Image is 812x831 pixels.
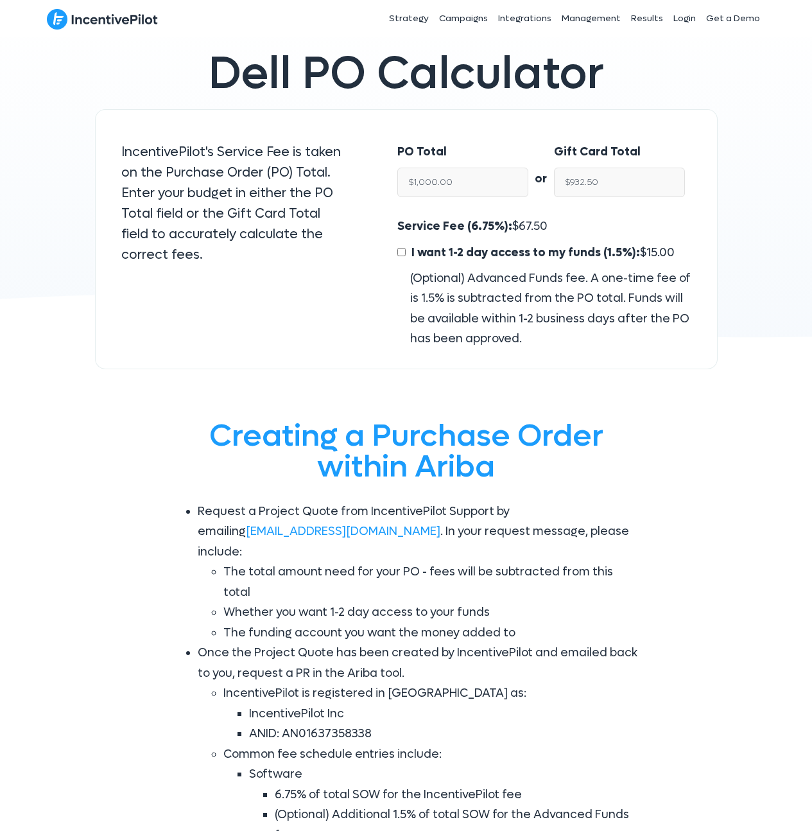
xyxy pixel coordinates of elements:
li: The funding account you want the money added to [223,623,641,643]
li: IncentivePilot Inc [249,704,641,724]
a: Strategy [384,3,434,35]
a: [EMAIL_ADDRESS][DOMAIN_NAME] [246,524,440,539]
p: IncentivePilot's Service Fee is taken on the Purchase Order (PO) Total. Enter your budget in eith... [121,142,347,265]
span: 15.00 [646,245,675,260]
input: I want 1-2 day access to my funds (1.5%):$15.00 [397,248,406,256]
a: Integrations [493,3,557,35]
label: Gift Card Total [554,142,641,162]
div: or [528,142,554,189]
div: (Optional) Advanced Funds fee. A one-time fee of is 1.5% is subtracted from the PO total. Funds w... [397,268,691,349]
a: Results [626,3,668,35]
li: Whether you want 1-2 day access to your funds [223,602,641,623]
span: I want 1-2 day access to my funds (1.5%): [411,245,640,260]
a: Login [668,3,701,35]
img: IncentivePilot [47,8,158,30]
li: IncentivePilot is registered in [GEOGRAPHIC_DATA] as: [223,683,641,744]
span: 67.50 [519,219,548,234]
a: Management [557,3,626,35]
li: Request a Project Quote from IncentivePilot Support by emailing . In your request message, please... [198,502,641,643]
span: $ [408,245,675,260]
div: $ [397,216,691,349]
span: Creating a Purchase Order within Ariba [209,415,603,487]
li: 6.75% of total SOW for the IncentivePilot fee [275,785,641,805]
nav: Header Menu [296,3,766,35]
label: PO Total [397,142,447,162]
a: Get a Demo [701,3,765,35]
span: Service Fee (6.75%): [397,219,512,234]
li: ANID: AN01637358338 [249,724,641,744]
a: Campaigns [434,3,493,35]
span: Dell PO Calculator [209,44,604,103]
li: The total amount need for your PO - fees will be subtracted from this total [223,562,641,602]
